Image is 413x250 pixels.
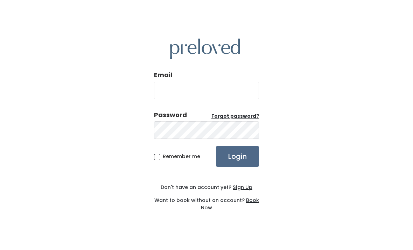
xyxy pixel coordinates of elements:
img: preloved logo [170,39,240,59]
label: Email [154,70,172,80]
a: Forgot password? [211,113,259,120]
u: Forgot password? [211,113,259,120]
div: Want to book without an account? [154,191,259,211]
span: Remember me [163,153,200,160]
div: Don't have an account yet? [154,184,259,191]
div: Password [154,110,187,120]
a: Sign Up [231,184,252,191]
u: Sign Up [233,184,252,191]
a: Book Now [201,197,259,211]
input: Login [216,146,259,167]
